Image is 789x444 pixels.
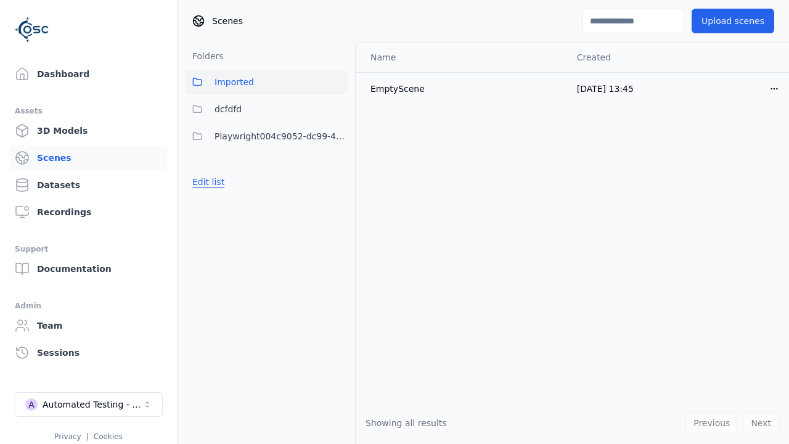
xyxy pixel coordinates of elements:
a: Privacy [54,432,81,441]
a: Documentation [10,257,167,281]
button: Upload scenes [692,9,774,33]
a: Team [10,313,167,338]
a: 3D Models [10,118,167,143]
button: Select a workspace [15,392,163,417]
div: A [25,398,38,411]
span: Showing all results [366,418,447,428]
div: EmptyScene [370,83,557,95]
span: Imported [215,75,254,89]
div: Admin [15,298,162,313]
span: | [86,432,89,441]
div: Support [15,242,162,257]
th: Created [567,43,759,72]
a: Datasets [10,173,167,197]
span: dcfdfd [215,102,242,117]
a: Cookies [94,432,123,441]
span: Playwright004c9052-dc99-4ff2-8b33-c94d1218fe64 [215,129,348,144]
a: Sessions [10,340,167,365]
a: Dashboard [10,62,167,86]
span: [DATE] 13:45 [577,84,634,94]
a: Scenes [10,146,167,170]
button: Playwright004c9052-dc99-4ff2-8b33-c94d1218fe64 [185,124,348,149]
th: Name [356,43,567,72]
span: Scenes [212,15,243,27]
img: Logo [15,12,49,47]
button: Imported [185,70,348,94]
button: Edit list [185,171,232,193]
h3: Folders [185,50,224,62]
button: dcfdfd [185,97,348,121]
div: Assets [15,104,162,118]
div: Automated Testing - Playwright [43,398,142,411]
a: Recordings [10,200,167,224]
